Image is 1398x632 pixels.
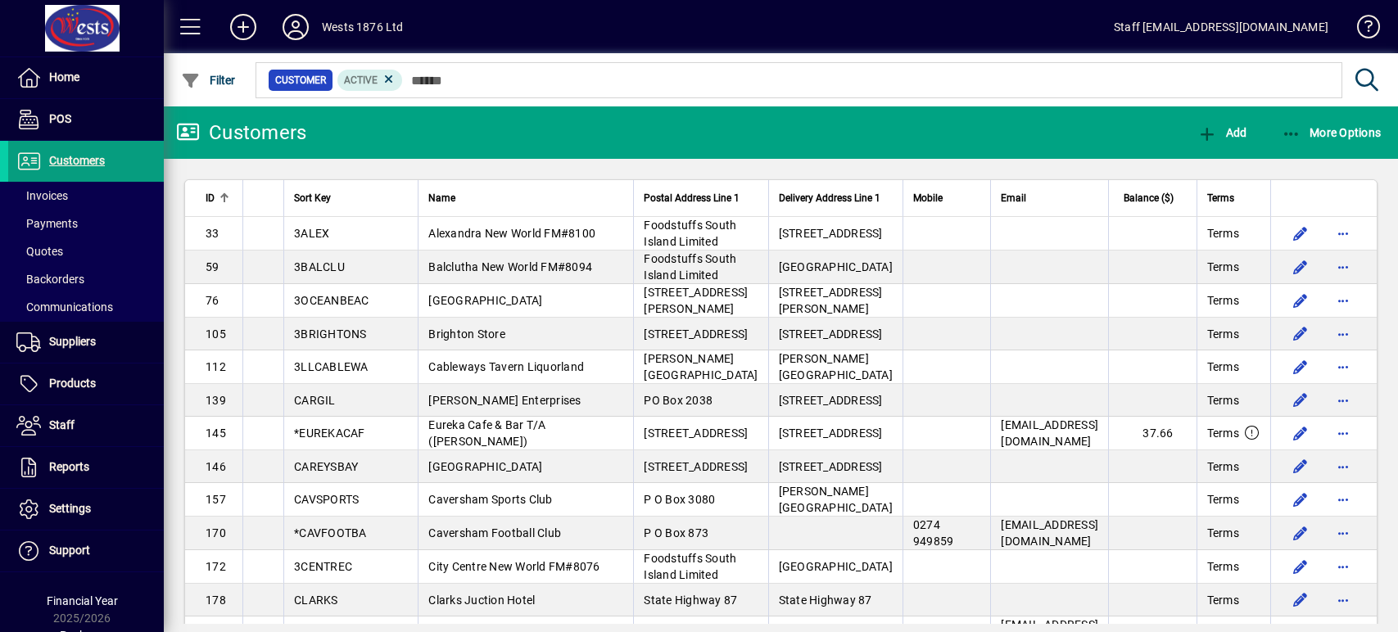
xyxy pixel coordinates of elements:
span: 112 [206,360,226,373]
span: *EUREKACAF [294,427,365,440]
span: 3BALCLU [294,260,345,273]
span: Customers [49,154,105,167]
span: Add [1197,126,1246,139]
span: [PERSON_NAME][GEOGRAPHIC_DATA] [779,485,893,514]
span: P O Box 3080 [644,493,715,506]
span: Terms [1207,458,1239,475]
span: [PERSON_NAME][GEOGRAPHIC_DATA] [644,352,758,381]
button: Edit [1287,220,1314,246]
button: More Options [1278,118,1386,147]
a: Knowledge Base [1345,3,1378,56]
div: ID [206,189,233,207]
span: Caversham Sports Club [428,493,552,506]
a: Support [8,530,164,571]
a: Reports [8,447,164,488]
span: [STREET_ADDRESS][PERSON_NAME] [644,286,748,315]
div: Customers [176,120,306,146]
a: Payments [8,210,164,237]
span: Customer [275,72,326,88]
span: 3LLCABLEWA [294,360,369,373]
span: Balclutha New World FM#8094 [428,260,592,273]
span: Alexandra New World FM#8100 [428,227,595,240]
button: More options [1330,220,1356,246]
button: Edit [1287,420,1314,446]
span: [PERSON_NAME] Enterprises [428,394,581,407]
mat-chip: Activation Status: Active [337,70,403,91]
span: Balance ($) [1124,189,1174,207]
button: Edit [1287,387,1314,413]
a: Home [8,57,164,98]
span: [STREET_ADDRESS] [779,394,883,407]
a: POS [8,99,164,140]
button: More options [1330,454,1356,480]
button: More options [1330,587,1356,613]
a: Quotes [8,237,164,265]
span: Quotes [16,245,63,258]
span: 0274 949859 [913,518,954,548]
button: Edit [1287,486,1314,512]
span: Reports [49,460,89,473]
span: CLARKS [294,594,338,607]
span: Terms [1207,592,1239,608]
button: Add [217,12,269,42]
div: Mobile [913,189,981,207]
button: Edit [1287,587,1314,613]
button: More options [1330,387,1356,413]
span: 3ALEX [294,227,329,240]
span: Terms [1207,525,1239,541]
span: 145 [206,427,226,440]
span: Foodstuffs South Island Limited [644,252,736,282]
span: 59 [206,260,219,273]
span: 33 [206,227,219,240]
a: Settings [8,489,164,530]
div: Staff [EMAIL_ADDRESS][DOMAIN_NAME] [1114,14,1328,40]
span: [EMAIL_ADDRESS][DOMAIN_NAME] [1001,518,1098,548]
span: [STREET_ADDRESS] [779,227,883,240]
span: Mobile [913,189,943,207]
span: [STREET_ADDRESS] [779,460,883,473]
span: Terms [1207,425,1239,441]
button: Profile [269,12,322,42]
button: Edit [1287,520,1314,546]
span: 3OCEANBEAC [294,294,369,307]
span: Terms [1207,259,1239,275]
button: Edit [1287,321,1314,347]
span: POS [49,112,71,125]
span: Cableways Tavern Liquorland [428,360,584,373]
span: State Highway 87 [644,594,737,607]
button: More options [1330,553,1356,580]
span: 170 [206,526,226,539]
span: Products [49,377,96,390]
button: Edit [1287,287,1314,314]
button: More options [1330,254,1356,280]
span: 105 [206,327,226,341]
span: [STREET_ADDRESS] [779,327,883,341]
span: 139 [206,394,226,407]
span: Clarks Juction Hotel [428,594,535,607]
span: Foodstuffs South Island Limited [644,552,736,581]
span: [GEOGRAPHIC_DATA] [779,560,893,573]
span: Settings [49,502,91,515]
span: Sort Key [294,189,331,207]
span: Payments [16,217,78,230]
span: Postal Address Line 1 [644,189,740,207]
span: Caversham Football Club [428,526,561,539]
a: Suppliers [8,322,164,363]
span: 178 [206,594,226,607]
div: Balance ($) [1119,189,1188,207]
span: Active [344,74,378,86]
span: [EMAIL_ADDRESS][DOMAIN_NAME] [1001,418,1098,448]
button: Filter [177,65,240,95]
span: [GEOGRAPHIC_DATA] [779,260,893,273]
button: More options [1330,354,1356,380]
span: [STREET_ADDRESS][PERSON_NAME] [779,286,883,315]
button: More options [1330,420,1356,446]
span: Terms [1207,359,1239,375]
span: 146 [206,460,226,473]
span: Communications [16,300,113,314]
div: Email [1001,189,1098,207]
span: Terms [1207,392,1239,409]
span: CAVSPORTS [294,493,359,506]
div: Wests 1876 Ltd [322,14,403,40]
span: Invoices [16,189,68,202]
